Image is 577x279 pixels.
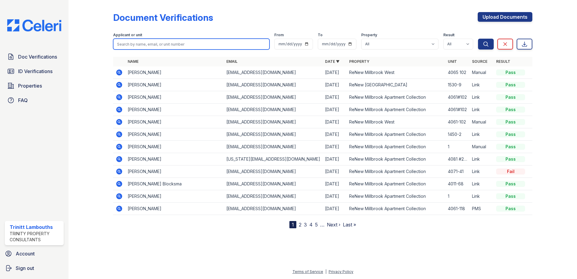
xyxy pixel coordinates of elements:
a: FAQ [5,94,64,106]
td: [PERSON_NAME] [125,190,224,203]
a: Next › [327,222,340,228]
td: [DATE] [323,79,347,91]
td: [EMAIL_ADDRESS][DOMAIN_NAME] [224,79,323,91]
span: Account [16,250,35,257]
td: [PERSON_NAME] [125,165,224,178]
td: 4071-41 [445,165,470,178]
a: Source [472,59,487,64]
div: Trinitt Lambouths [10,223,61,231]
a: Account [2,248,66,260]
td: 1 [445,190,470,203]
td: ReNew Millbrook Apartment Collection [347,178,445,190]
td: 4061#102 [445,91,470,104]
td: Link [470,178,494,190]
td: [DATE] [323,116,347,128]
td: ReNew Millbrook West [347,116,445,128]
td: 1450-2 [445,128,470,141]
span: Doc Verifications [18,53,57,60]
a: Name [128,59,139,64]
td: ReNew Millbrook Apartment Collection [347,190,445,203]
td: ReNew Millbrook Apartment Collection [347,128,445,141]
a: Last » [343,222,356,228]
td: [DATE] [323,128,347,141]
td: Link [470,128,494,141]
td: ReNew Millbrook Apartment Collection [347,104,445,116]
span: Sign out [16,265,34,272]
div: Pass [496,181,525,187]
td: [EMAIL_ADDRESS][DOMAIN_NAME] [224,141,323,153]
td: [US_STATE][EMAIL_ADDRESS][DOMAIN_NAME] [224,153,323,165]
div: Pass [496,82,525,88]
div: Pass [496,94,525,100]
a: Terms of Service [292,269,323,274]
td: 4011-68 [445,178,470,190]
div: Pass [496,206,525,212]
a: Property [349,59,369,64]
div: Pass [496,69,525,75]
td: [EMAIL_ADDRESS][DOMAIN_NAME] [224,104,323,116]
td: 4061-118 [445,203,470,215]
label: Applicant or unit [113,33,142,37]
a: Result [496,59,510,64]
a: Doc Verifications [5,51,64,63]
span: ID Verifications [18,68,53,75]
span: … [320,221,324,228]
td: Manual [470,141,494,153]
label: From [274,33,284,37]
td: 4081 #204 [445,153,470,165]
td: [DATE] [323,104,347,116]
div: Trinity Property Consultants [10,231,61,243]
td: [DATE] [323,153,347,165]
td: Link [470,153,494,165]
label: Property [361,33,377,37]
div: Pass [496,156,525,162]
td: [PERSON_NAME] [125,91,224,104]
span: Properties [18,82,42,89]
a: 3 [304,222,307,228]
div: Pass [496,107,525,113]
a: 2 [299,222,301,228]
div: | [325,269,327,274]
input: Search by name, email, or unit number [113,39,269,50]
td: [DATE] [323,141,347,153]
td: 1 [445,141,470,153]
label: Result [443,33,454,37]
td: ReNew Millbrook Apartment Collection [347,91,445,104]
td: [EMAIL_ADDRESS][DOMAIN_NAME] [224,91,323,104]
div: Document Verifications [113,12,213,23]
div: Pass [496,131,525,137]
td: 4061#102 [445,104,470,116]
td: [EMAIL_ADDRESS][DOMAIN_NAME] [224,178,323,190]
div: Pass [496,144,525,150]
td: [EMAIL_ADDRESS][DOMAIN_NAME] [224,66,323,79]
td: [EMAIL_ADDRESS][DOMAIN_NAME] [224,116,323,128]
td: [DATE] [323,203,347,215]
a: Sign out [2,262,66,274]
td: PMS [470,203,494,215]
div: 1 [289,221,296,228]
td: Link [470,104,494,116]
td: [DATE] [323,165,347,178]
label: To [318,33,323,37]
td: 1530-9 [445,79,470,91]
td: [PERSON_NAME] [125,128,224,141]
a: ID Verifications [5,65,64,77]
td: ReNew [GEOGRAPHIC_DATA] [347,79,445,91]
td: [PERSON_NAME] [125,153,224,165]
td: [PERSON_NAME] [125,116,224,128]
td: [DATE] [323,178,347,190]
td: [PERSON_NAME] Blocksma [125,178,224,190]
a: Email [226,59,237,64]
td: 4065 102 [445,66,470,79]
td: [EMAIL_ADDRESS][DOMAIN_NAME] [224,165,323,178]
a: 5 [315,222,318,228]
td: 4061-102 [445,116,470,128]
div: Pass [496,193,525,199]
td: [EMAIL_ADDRESS][DOMAIN_NAME] [224,190,323,203]
td: Link [470,79,494,91]
td: Manual [470,66,494,79]
td: [DATE] [323,190,347,203]
td: Link [470,91,494,104]
img: CE_Logo_Blue-a8612792a0a2168367f1c8372b55b34899dd931a85d93a1a3d3e32e68fde9ad4.png [2,19,66,31]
